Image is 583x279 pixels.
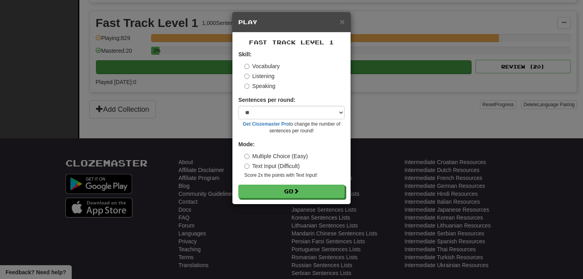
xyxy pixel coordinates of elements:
h5: Play [238,18,345,26]
strong: Mode: [238,141,255,147]
small: Score 2x the points with Text Input ! [244,172,345,179]
label: Sentences per round: [238,96,295,104]
small: to change the number of sentences per round! [238,121,345,134]
input: Listening [244,74,249,79]
label: Listening [244,72,274,80]
label: Vocabulary [244,62,280,70]
input: Vocabulary [244,64,249,69]
input: Multiple Choice (Easy) [244,154,249,159]
input: Speaking [244,84,249,89]
input: Text Input (Difficult) [244,164,249,169]
button: Close [340,17,345,26]
strong: Skill: [238,51,251,57]
label: Text Input (Difficult) [244,162,300,170]
label: Speaking [244,82,275,90]
label: Multiple Choice (Easy) [244,152,308,160]
span: × [340,17,345,26]
a: Get Clozemaster Pro [243,121,289,127]
button: Go [238,185,345,198]
span: Fast Track Level 1 [249,39,334,46]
